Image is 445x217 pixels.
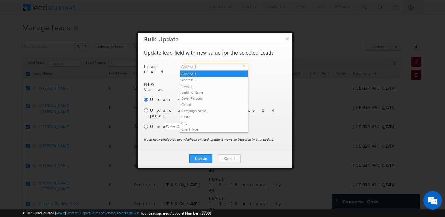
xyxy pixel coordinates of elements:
button: Cancel [219,154,241,163]
li: City [180,120,248,126]
li: Buyer Persona [180,95,248,102]
span: 77060 [202,211,211,215]
img: d_60004797649_company_0_60004797649 [11,32,26,40]
li: Budget [180,83,248,89]
textarea: Type your message and hit 'Enter' [8,57,113,165]
div: Minimize live chat window [101,3,116,18]
p: Update lead field with new value for the selected Leads [144,50,273,56]
button: Update [189,154,212,163]
a: Terms of Service [91,211,115,215]
span: Your Leadsquared Account Number is [141,211,211,215]
label: Update [150,124,285,129]
label: Update all 345 leads across 14 pages [150,107,285,119]
li: Campaign Name [180,108,248,114]
li: Caste [180,114,248,120]
li: Building Name [180,89,248,95]
li: Address 1 [180,71,248,77]
div: Chat with us now [32,32,104,40]
li: Address 2 [180,77,248,83]
li: Client Type [180,126,248,132]
span: select [243,65,248,68]
div: Enter Count [165,123,188,130]
em: Start Chat [84,170,112,178]
p: Lead Field [144,64,176,75]
a: About [56,211,65,215]
label: Update selected 25 leads [150,97,285,102]
a: Contact Support [66,211,90,215]
p: New Value [144,81,176,92]
span: © 2025 LeadSquared | | | | | [22,210,211,216]
button: × [282,33,292,44]
h3: Bulk Update [144,33,292,44]
a: Acceptable Use [116,211,140,215]
p: If you have configured any Webhook on lead update, it won’t be triggered in bulk-update. [144,137,274,142]
span: Address 1 [180,63,243,70]
li: Called [180,102,248,108]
